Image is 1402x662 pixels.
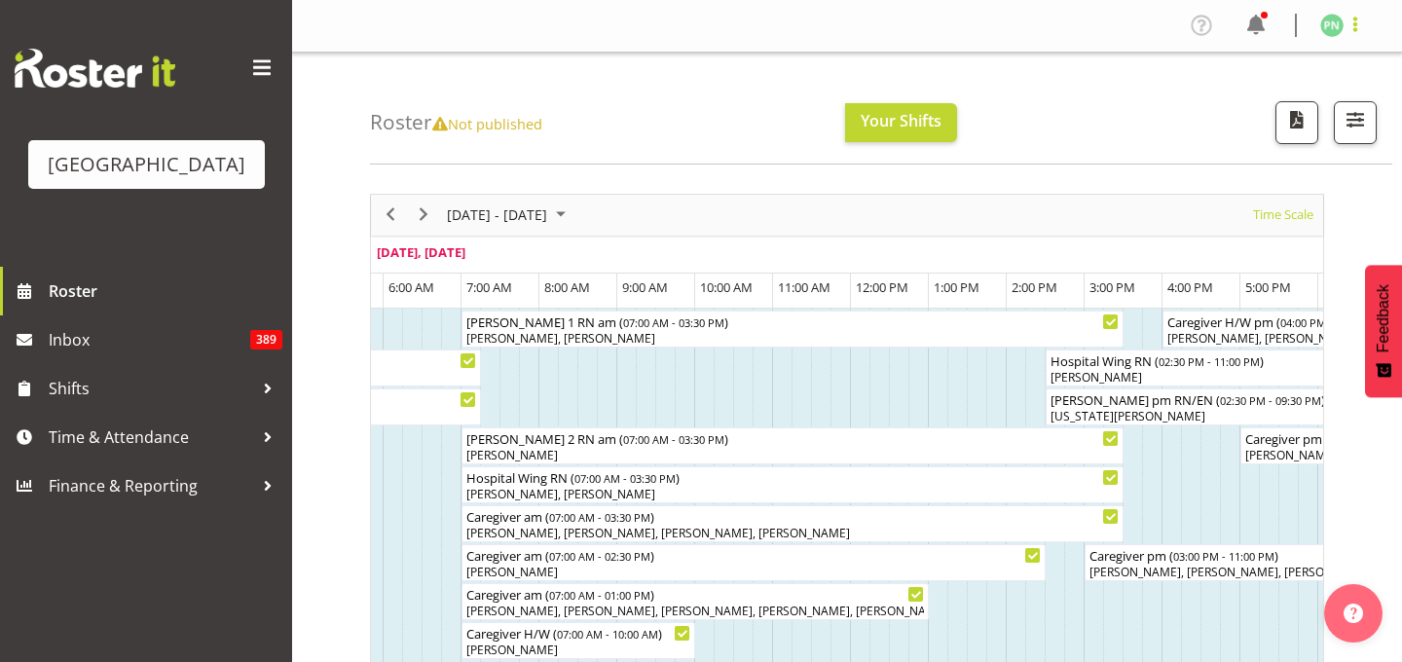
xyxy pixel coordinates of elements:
[1365,265,1402,397] button: Feedback - Show survey
[557,626,658,642] span: 07:00 AM - 10:00 AM
[388,278,434,296] span: 6:00 AM
[466,486,1119,503] div: [PERSON_NAME], [PERSON_NAME]
[445,202,549,227] span: [DATE] - [DATE]
[1250,202,1317,227] button: Time Scale
[1167,278,1213,296] span: 4:00 PM
[466,312,1119,331] div: [PERSON_NAME] 1 RN am ( )
[1334,101,1377,144] button: Filter Shifts
[466,584,924,604] div: Caregiver am ( )
[411,202,437,227] button: Next
[378,202,404,227] button: Previous
[1375,284,1392,352] span: Feedback
[48,150,245,179] div: [GEOGRAPHIC_DATA]
[49,325,250,354] span: Inbox
[432,114,542,133] span: Not published
[407,195,440,236] div: next period
[549,587,650,603] span: 07:00 AM - 01:00 PM
[1089,278,1135,296] span: 3:00 PM
[934,278,979,296] span: 1:00 PM
[700,278,753,296] span: 10:00 AM
[250,330,282,349] span: 389
[1320,14,1344,37] img: penny-navidad674.jpg
[1245,278,1291,296] span: 5:00 PM
[370,111,542,133] h4: Roster
[1280,314,1382,330] span: 04:00 PM - 09:00 PM
[1220,392,1321,408] span: 02:30 PM - 09:30 PM
[461,466,1124,503] div: Hospital Wing RN Begin From Thursday, October 9, 2025 at 7:00:00 AM GMT+13:00 Ends At Thursday, O...
[461,583,929,620] div: Caregiver am Begin From Thursday, October 9, 2025 at 7:00:00 AM GMT+13:00 Ends At Thursday, Octob...
[49,374,253,403] span: Shifts
[466,278,512,296] span: 7:00 AM
[1251,202,1315,227] span: Time Scale
[861,110,941,131] span: Your Shifts
[49,423,253,452] span: Time & Attendance
[466,623,690,643] div: Caregiver H/W ( )
[466,506,1119,526] div: Caregiver am ( )
[461,311,1124,348] div: Ressie 1 RN am Begin From Thursday, October 9, 2025 at 7:00:00 AM GMT+13:00 Ends At Thursday, Oct...
[49,471,253,500] span: Finance & Reporting
[1344,604,1363,623] img: help-xxl-2.png
[440,195,577,236] div: October 06 - 12, 2025
[466,447,1119,464] div: [PERSON_NAME]
[622,278,668,296] span: 9:00 AM
[778,278,830,296] span: 11:00 AM
[549,509,650,525] span: 07:00 AM - 03:30 PM
[466,525,1119,542] div: [PERSON_NAME], [PERSON_NAME], [PERSON_NAME], [PERSON_NAME]
[845,103,957,142] button: Your Shifts
[461,544,1046,581] div: Caregiver am Begin From Thursday, October 9, 2025 at 7:00:00 AM GMT+13:00 Ends At Thursday, Octob...
[461,622,695,659] div: Caregiver H/W Begin From Thursday, October 9, 2025 at 7:00:00 AM GMT+13:00 Ends At Thursday, Octo...
[444,202,574,227] button: October 2025
[623,314,724,330] span: 07:00 AM - 03:30 PM
[374,195,407,236] div: previous period
[544,278,590,296] span: 8:00 AM
[1275,101,1318,144] button: Download a PDF of the roster according to the set date range.
[466,564,1041,581] div: [PERSON_NAME]
[461,427,1124,464] div: Ressie 2 RN am Begin From Thursday, October 9, 2025 at 7:00:00 AM GMT+13:00 Ends At Thursday, Oct...
[623,431,724,447] span: 07:00 AM - 03:30 PM
[461,505,1124,542] div: Caregiver am Begin From Thursday, October 9, 2025 at 7:00:00 AM GMT+13:00 Ends At Thursday, Octob...
[1173,548,1274,564] span: 03:00 PM - 11:00 PM
[466,545,1041,565] div: Caregiver am ( )
[1159,353,1260,369] span: 02:30 PM - 11:00 PM
[466,642,690,659] div: [PERSON_NAME]
[574,470,676,486] span: 07:00 AM - 03:30 PM
[377,243,465,261] span: [DATE], [DATE]
[466,330,1119,348] div: [PERSON_NAME], [PERSON_NAME]
[549,548,650,564] span: 07:00 AM - 02:30 PM
[49,276,282,306] span: Roster
[466,428,1119,448] div: [PERSON_NAME] 2 RN am ( )
[1012,278,1057,296] span: 2:00 PM
[15,49,175,88] img: Rosterit website logo
[466,467,1119,487] div: Hospital Wing RN ( )
[856,278,908,296] span: 12:00 PM
[466,603,924,620] div: [PERSON_NAME], [PERSON_NAME], [PERSON_NAME], [PERSON_NAME], [PERSON_NAME], [PERSON_NAME], [PERSON...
